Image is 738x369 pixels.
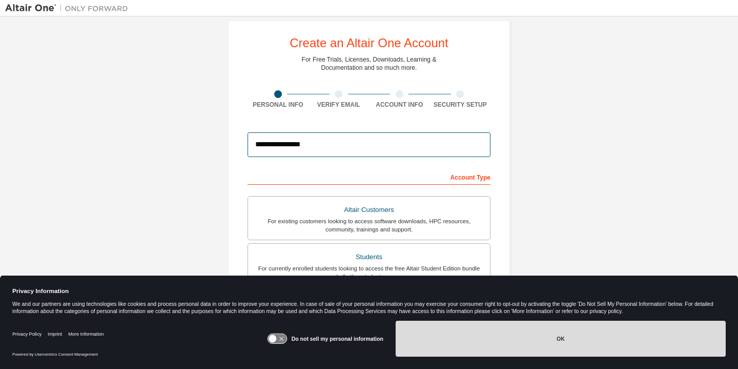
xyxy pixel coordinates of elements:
[5,3,133,13] img: Altair One
[369,101,430,109] div: Account Info
[309,101,370,109] div: Verify Email
[248,168,490,185] div: Account Type
[430,101,491,109] div: Security Setup
[254,250,484,264] div: Students
[254,217,484,234] div: For existing customers looking to access software downloads, HPC resources, community, trainings ...
[254,203,484,217] div: Altair Customers
[254,264,484,281] div: For currently enrolled students looking to access the free Altair Student Edition bundle and all ...
[290,37,448,49] div: Create an Altair One Account
[248,101,309,109] div: Personal Info
[302,55,437,72] div: For Free Trials, Licenses, Downloads, Learning & Documentation and so much more.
